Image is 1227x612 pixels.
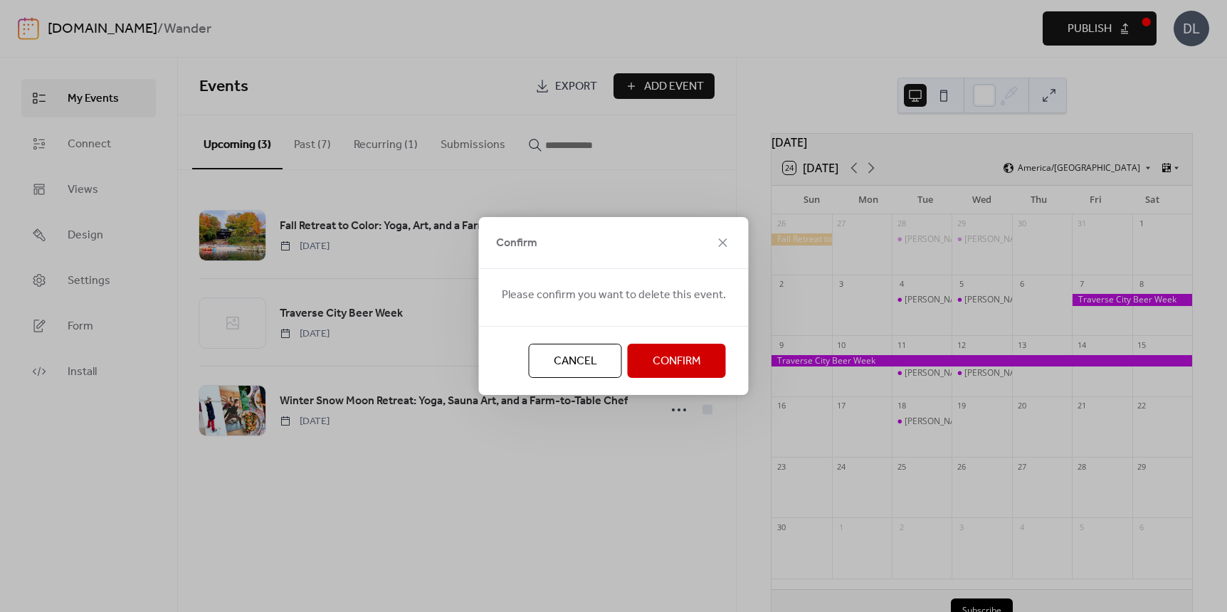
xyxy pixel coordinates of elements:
span: Cancel [554,353,597,370]
span: Confirm [496,235,537,252]
button: Cancel [529,344,622,378]
span: Confirm [653,353,701,370]
span: Please confirm you want to delete this event. [502,287,726,304]
button: Confirm [628,344,726,378]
